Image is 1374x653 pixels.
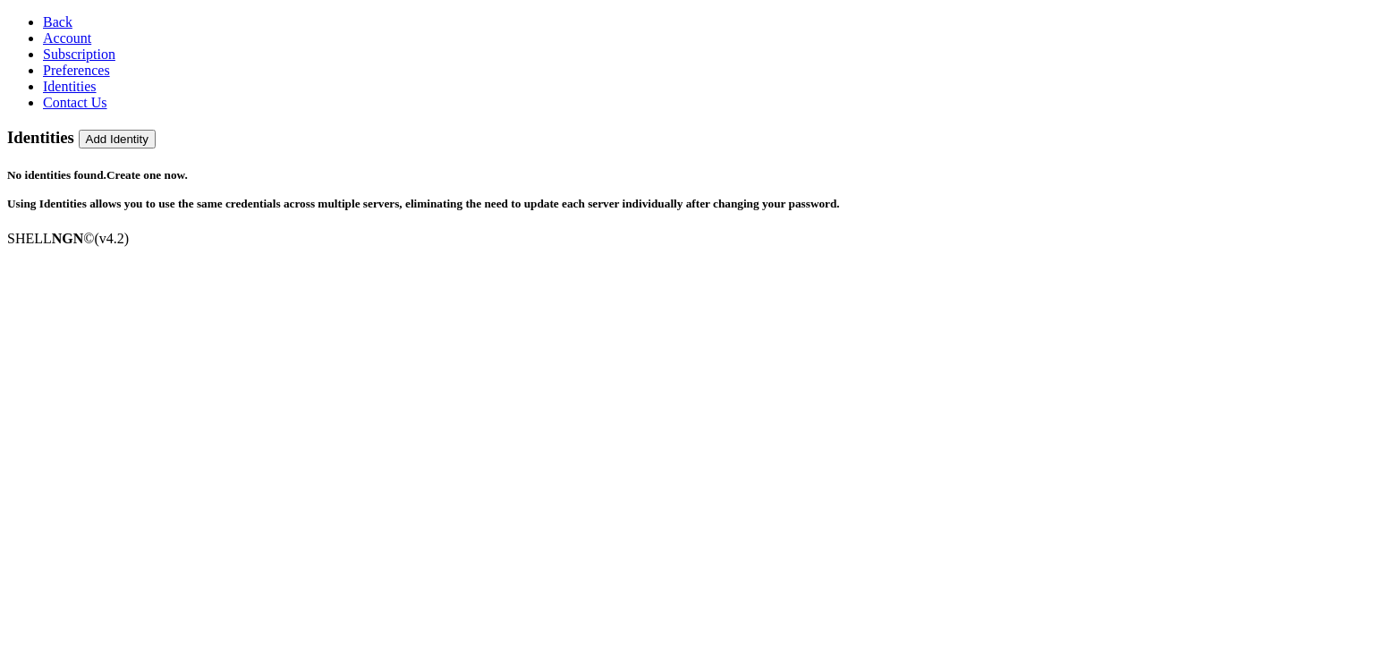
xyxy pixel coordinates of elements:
[106,168,188,182] a: Create one now.
[7,231,129,246] span: SHELL ©
[7,128,1367,148] h3: Identities
[43,63,110,78] a: Preferences
[43,47,115,62] a: Subscription
[79,130,156,148] button: Add Identity
[43,14,72,30] a: Back
[52,231,84,246] b: NGN
[43,30,91,46] a: Account
[95,231,130,246] span: 4.2.0
[43,79,97,94] a: Identities
[43,95,107,110] a: Contact Us
[7,168,1367,211] h5: No identities found. Using Identities allows you to use the same credentials across multiple serv...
